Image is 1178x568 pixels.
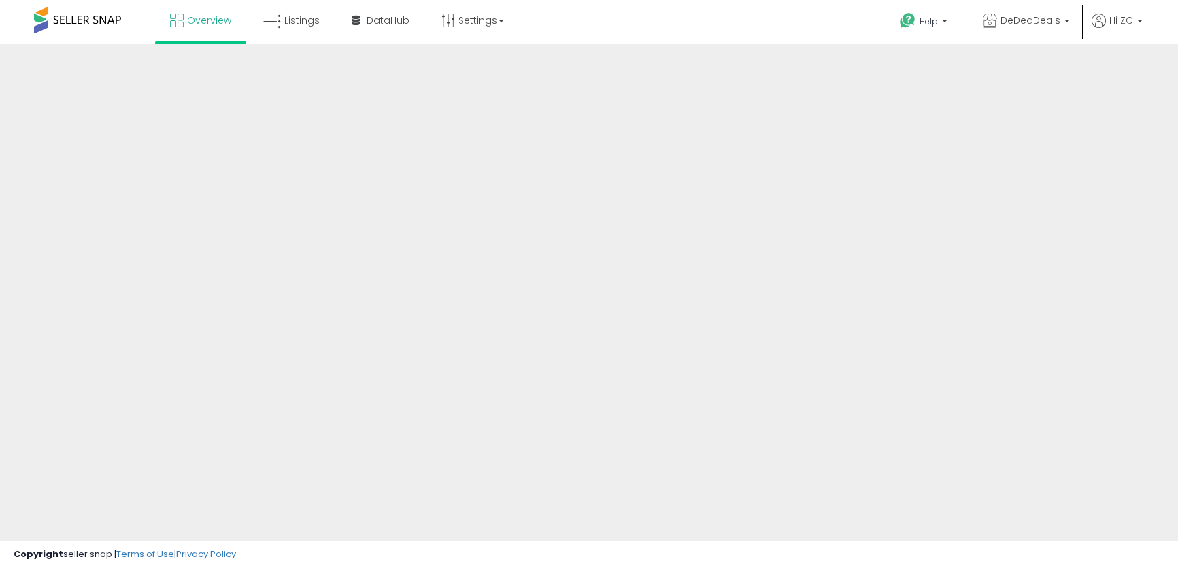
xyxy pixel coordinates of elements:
[920,16,938,27] span: Help
[889,2,961,44] a: Help
[284,14,320,27] span: Listings
[899,12,916,29] i: Get Help
[187,14,231,27] span: Overview
[1109,14,1133,27] span: Hi ZC
[367,14,409,27] span: DataHub
[1092,14,1143,44] a: Hi ZC
[14,548,63,561] strong: Copyright
[14,548,236,561] div: seller snap | |
[116,548,174,561] a: Terms of Use
[1000,14,1060,27] span: DeDeaDeals
[176,548,236,561] a: Privacy Policy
